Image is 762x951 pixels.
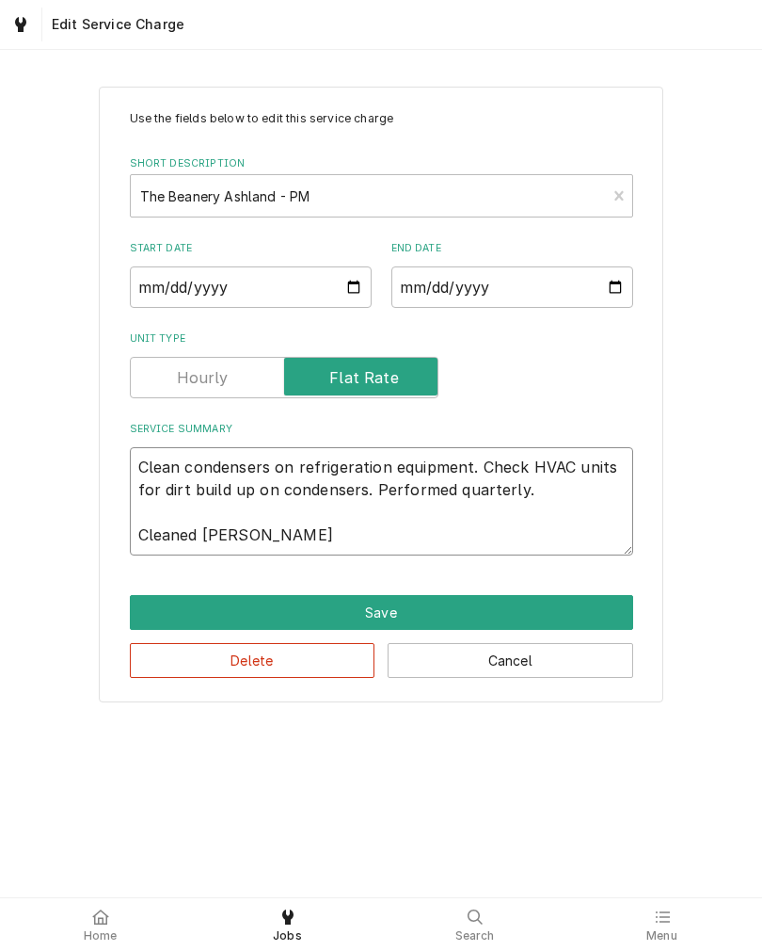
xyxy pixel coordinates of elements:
div: Button Group Row [130,630,633,678]
a: Menu [569,902,754,947]
input: yyyy-mm-dd [391,266,633,308]
a: Go to Jobs [4,8,38,41]
label: Service Summary [130,422,633,437]
button: Save [130,595,633,630]
span: Edit Service Charge [46,15,184,34]
div: Button Group Row [130,595,633,630]
div: Line Item Create/Update [99,87,663,702]
div: Service Summary [130,422,633,556]
a: Home [8,902,193,947]
a: Jobs [195,902,380,947]
div: Unit Type [130,331,633,398]
div: Line Item Create/Update Form [130,110,633,556]
div: Button Group [130,595,633,678]
button: Cancel [388,643,633,678]
label: End Date [391,241,633,256]
div: End Date [391,241,633,308]
span: Jobs [273,928,302,943]
textarea: Clean condensers on refrigeration equipment. Check HVAC units for dirt build up on condensers. Pe... [130,447,633,556]
div: Start Date [130,241,372,308]
a: Search [382,902,567,947]
input: yyyy-mm-dd [130,266,372,308]
span: Home [84,928,118,943]
span: Menu [646,928,677,943]
div: Short Description [130,156,633,218]
span: Search [455,928,495,943]
p: Use the fields below to edit this service charge [130,110,633,127]
label: Unit Type [130,331,633,347]
label: Start Date [130,241,372,256]
button: Delete [130,643,375,678]
label: Short Description [130,156,633,171]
